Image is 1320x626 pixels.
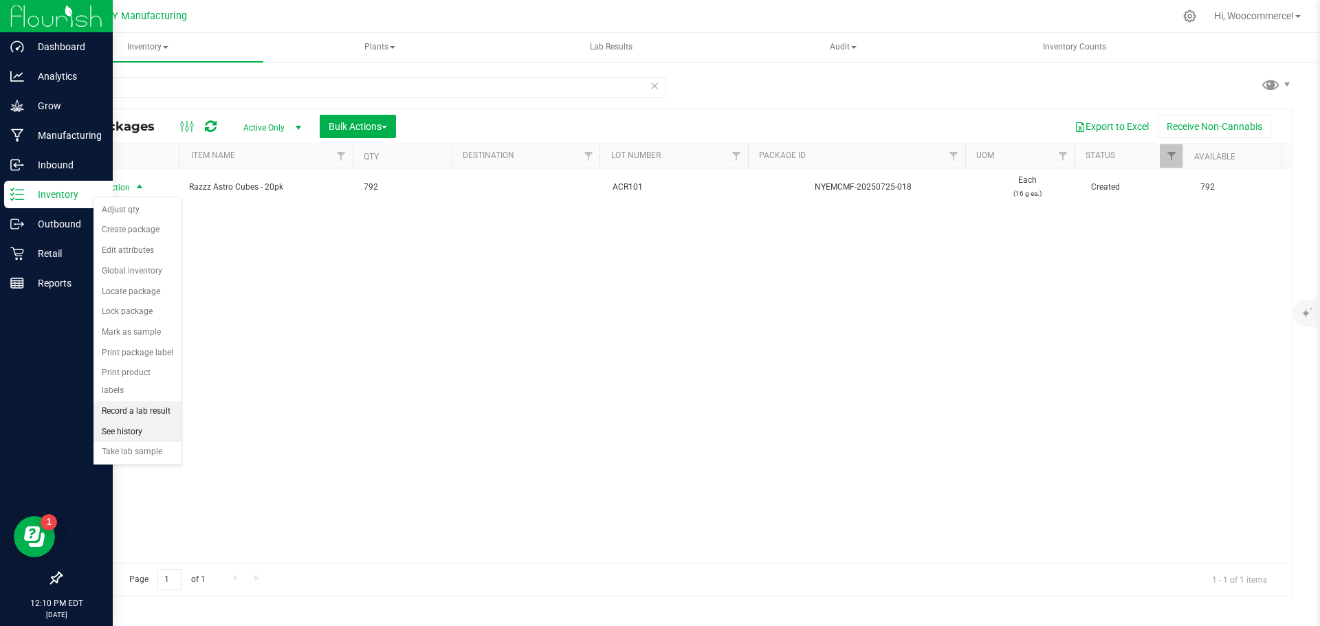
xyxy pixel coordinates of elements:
p: Manufacturing [24,127,107,144]
a: Item Name [191,150,235,160]
li: Adjust qty [93,200,181,221]
span: Page of 1 [118,569,217,590]
a: Filter [943,144,965,168]
span: Bulk Actions [329,121,387,132]
p: [DATE] [6,610,107,620]
inline-svg: Dashboard [10,40,24,54]
span: select [131,178,148,197]
li: Global inventory [93,261,181,282]
p: Inbound [24,157,107,173]
li: Edit attributes [93,241,181,261]
input: Search Package ID, Item Name, SKU, Lot or Part Number... [60,77,666,98]
a: Inventory Counts [960,33,1190,62]
span: ACR101 [613,181,745,194]
div: NYEMCMF-20250725-018 [751,181,975,194]
iframe: Resource center unread badge [41,514,57,530]
a: Audit [728,33,958,62]
input: 1 [157,569,182,590]
a: Qty [364,152,379,161]
a: Filter [725,144,748,168]
button: Receive Non-Cannabis [1158,115,1271,138]
span: Lab Results [571,41,651,53]
span: All Packages [71,119,168,134]
a: UOM [976,150,994,160]
span: Plants [265,34,494,61]
button: Export to Excel [1066,115,1158,138]
inline-svg: Retail [10,247,24,260]
li: Locate package [93,282,181,302]
span: ECNY Manufacturing [93,10,187,22]
a: Inventory [33,33,263,62]
li: See history [93,422,181,443]
p: Inventory [24,186,107,203]
iframe: Resource center [14,516,55,557]
div: Actions [71,152,175,161]
li: Print product labels [93,363,181,401]
p: (16 g ea.) [981,187,1074,200]
p: Dashboard [24,38,107,55]
span: Razzz Astro Cubes - 20pk [189,181,347,194]
span: Clear [650,77,659,95]
p: Analytics [24,68,107,85]
a: Filter [577,144,599,168]
span: Created [1091,181,1184,194]
a: Available [1194,152,1235,161]
li: Create package [93,220,181,241]
a: Lab Results [496,33,727,62]
a: Plants [265,33,495,62]
a: Package ID [759,150,806,160]
a: Lot Number [611,150,661,160]
p: Retail [24,245,107,262]
span: Each [981,174,1074,200]
inline-svg: Outbound [10,217,24,231]
span: 792 [1200,181,1284,194]
inline-svg: Grow [10,99,24,113]
li: Lock package [93,302,181,322]
li: Mark as sample [93,322,181,343]
span: Audit [729,34,958,61]
button: Bulk Actions [320,115,396,138]
inline-svg: Reports [10,276,24,290]
span: Hi, Woocommerce! [1214,10,1294,21]
a: Destination [463,150,514,160]
inline-svg: Manufacturing [10,128,24,142]
a: Filter [330,144,353,168]
a: Filter [1160,144,1182,168]
a: Status [1086,150,1115,160]
span: 792 [364,181,447,194]
p: Reports [24,275,107,291]
p: Outbound [24,216,107,232]
a: Filter [1051,144,1074,168]
p: 12:10 PM EDT [6,597,107,610]
inline-svg: Inbound [10,158,24,172]
inline-svg: Inventory [10,188,24,201]
span: Inventory Counts [1024,41,1125,53]
span: 1 - 1 of 1 items [1201,569,1278,590]
li: Print package label [93,343,181,364]
p: Grow [24,98,107,114]
li: Record a lab result [93,401,181,422]
inline-svg: Analytics [10,69,24,83]
div: Manage settings [1181,10,1198,23]
li: Take lab sample [93,442,181,462]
